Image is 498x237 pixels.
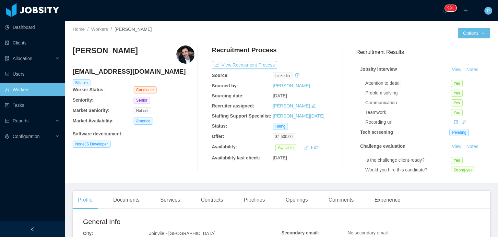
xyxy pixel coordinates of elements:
[13,118,29,123] span: Reports
[87,27,89,32] span: /
[212,144,237,149] b: Availability:
[73,67,195,76] h4: [EMAIL_ADDRESS][DOMAIN_NAME]
[5,99,60,112] a: icon: profileTasks
[273,93,287,98] span: [DATE]
[5,118,9,123] i: icon: line-chart
[134,86,157,94] span: Candidate
[454,119,458,126] div: Copy
[360,143,406,149] strong: Challenge evaluation
[212,113,271,118] b: Staffing Support Specialist:
[461,120,466,124] i: icon: link
[451,109,463,116] span: Yes
[212,45,277,55] h4: Recruitment Process
[73,108,110,113] b: Market Seniority:
[295,73,300,78] i: icon: history
[365,157,451,164] div: Is the challenge client-ready?
[111,27,112,32] span: /
[212,155,260,160] b: Availability last check:
[212,93,243,98] b: Sourcing date:
[458,28,490,38] button: Optionsicon: down
[176,45,195,64] img: 7992be96-e141-44a5-a876-f69e17734a19_68b7022ac4310-400w.png
[365,109,451,116] div: Teamwork
[464,143,481,151] button: Notes
[5,21,60,34] a: icon: pie-chartDashboard
[369,191,406,209] div: Experience
[212,134,224,139] b: Offer:
[464,66,481,74] button: Notes
[73,118,114,123] b: Market Availability:
[445,5,456,11] sup: 1741
[73,87,105,92] b: Worker Status:
[324,191,359,209] div: Comments
[356,48,490,56] h3: Recruitment Results
[73,45,138,56] h3: [PERSON_NAME]
[13,134,40,139] span: Configuration
[149,231,216,236] span: Joinvile - [GEOGRAPHIC_DATA]
[273,103,310,108] a: [PERSON_NAME]
[212,83,238,88] b: Sourced by:
[273,133,295,140] span: $4,500.00
[114,27,152,32] span: [PERSON_NAME]
[273,113,324,118] a: [PERSON_NAME][DATE]
[365,80,451,87] div: Attention to detail
[449,144,464,149] a: View
[239,191,270,209] div: Pipelines
[464,8,468,13] i: icon: plus
[196,191,228,209] div: Contracts
[91,27,108,32] a: Workers
[365,99,451,106] div: Communication
[134,107,151,114] span: Not set
[212,73,229,78] b: Source:
[365,167,451,173] div: Would you hire this candidate?
[212,62,277,68] a: icon: exportView Recruitment Process
[454,120,458,124] i: icon: copy
[83,231,93,236] b: City:
[451,157,463,164] span: Yes
[273,83,310,88] a: [PERSON_NAME]
[134,118,153,125] span: America
[451,80,463,87] span: Yes
[451,167,475,174] span: Strong-yes
[365,90,451,96] div: Problem solving
[360,130,393,135] strong: Tech screening
[280,191,313,209] div: Openings
[108,191,145,209] div: Documents
[451,90,463,97] span: Yes
[73,97,94,103] b: Seniority:
[134,97,150,104] span: Senior
[487,7,490,15] span: P
[348,230,388,235] span: No secondary email
[155,191,185,209] div: Services
[73,27,85,32] a: Home
[83,217,281,227] h2: General Info
[273,155,287,160] span: [DATE]
[449,129,469,136] span: Pending
[5,134,9,139] i: icon: setting
[73,79,90,86] span: Billable
[73,191,98,209] div: Profile
[443,8,447,13] i: icon: bell
[212,61,277,69] button: icon: exportView Recruitment Process
[73,141,111,148] span: NodeJS Developer
[301,143,321,151] button: icon: editEdit
[5,36,60,49] a: icon: auditClients
[360,67,397,72] strong: Jobsity interview
[5,83,60,96] a: icon: userWorkers
[281,230,319,235] b: Secondary email:
[5,56,9,61] i: icon: solution
[365,119,451,126] div: Recording url
[461,119,466,125] a: icon: link
[449,67,464,72] a: View
[5,68,60,81] a: icon: robotUsers
[311,104,316,108] i: icon: edit
[451,99,463,106] span: Yes
[273,123,288,130] span: Hiring
[73,131,123,136] b: Software development :
[212,103,254,108] b: Recruiter assigned:
[13,56,32,61] span: Allocation
[273,72,292,79] span: linkedin
[212,123,227,129] b: Status:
